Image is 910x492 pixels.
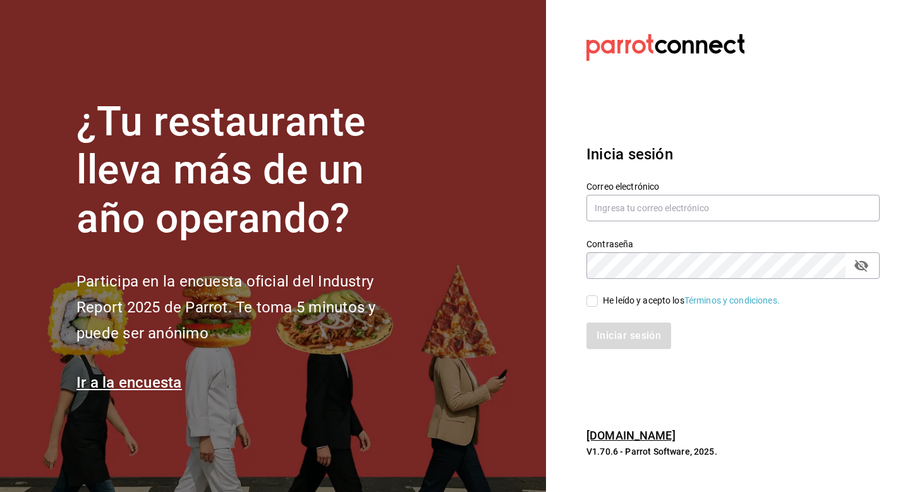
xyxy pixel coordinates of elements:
[586,429,676,442] a: [DOMAIN_NAME]
[851,255,872,276] button: passwordField
[76,98,418,243] h1: ¿Tu restaurante lleva más de un año operando?
[586,181,880,190] label: Correo electrónico
[603,294,780,307] div: He leído y acepto los
[76,269,418,346] h2: Participa en la encuesta oficial del Industry Report 2025 de Parrot. Te toma 5 minutos y puede se...
[586,239,880,248] label: Contraseña
[586,143,880,166] h3: Inicia sesión
[684,295,780,305] a: Términos y condiciones.
[586,445,880,458] p: V1.70.6 - Parrot Software, 2025.
[586,195,880,221] input: Ingresa tu correo electrónico
[76,374,182,391] a: Ir a la encuesta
